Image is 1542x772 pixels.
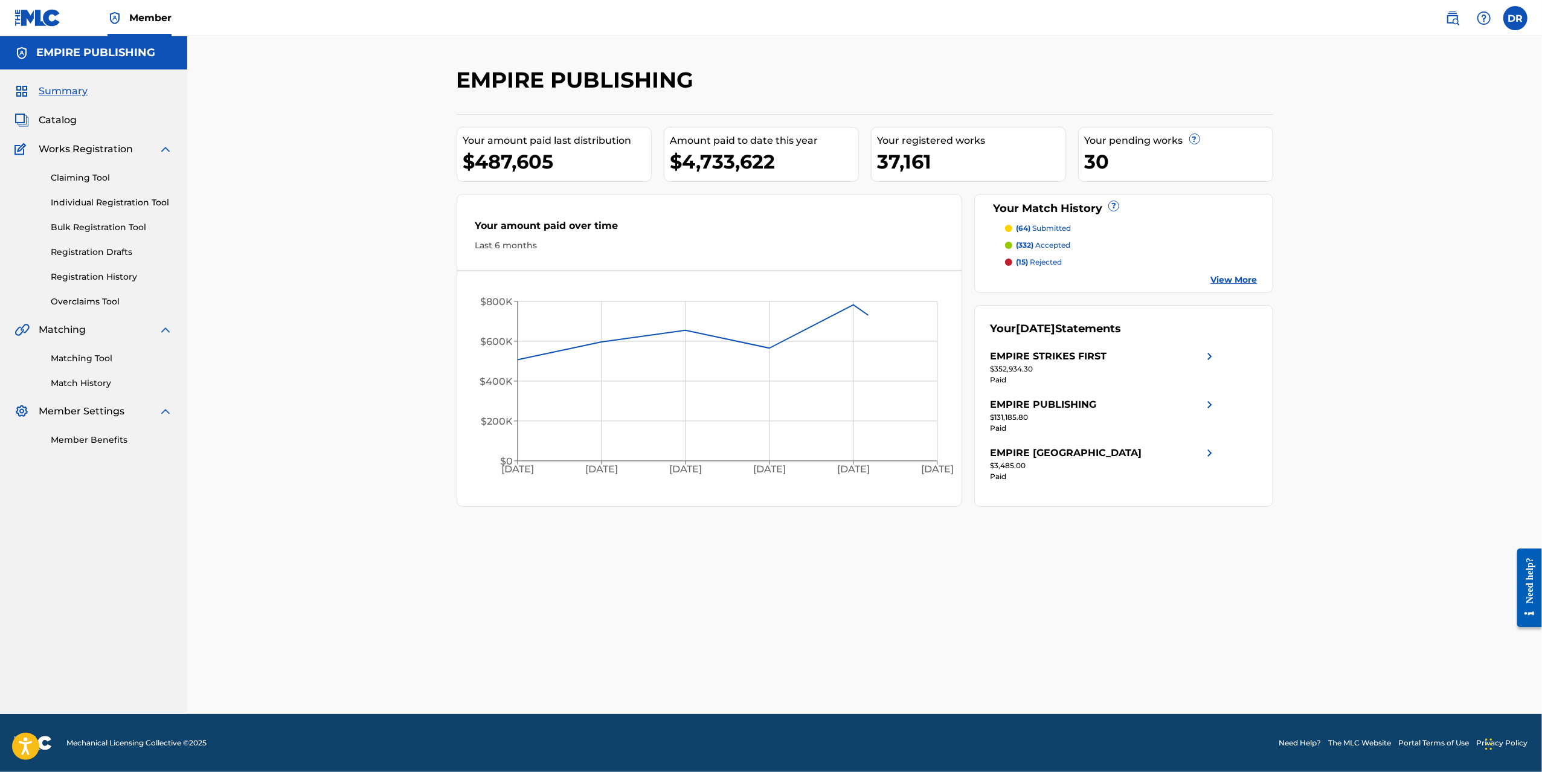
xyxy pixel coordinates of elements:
img: right chevron icon [1203,349,1217,364]
span: Works Registration [39,142,133,156]
span: (332) [1016,240,1033,249]
div: 30 [1085,148,1273,175]
a: Matching Tool [51,352,173,365]
div: $131,185.80 [990,412,1217,423]
span: Catalog [39,113,77,127]
a: Match History [51,377,173,390]
tspan: [DATE] [585,463,618,475]
p: submitted [1016,223,1071,234]
span: (15) [1016,257,1028,266]
iframe: Resource Center [1508,539,1542,637]
tspan: [DATE] [837,463,870,475]
div: Your amount paid last distribution [463,133,651,148]
div: Your Statements [990,321,1121,337]
div: Amount paid to date this year [670,133,858,148]
div: Your pending works [1085,133,1273,148]
a: CatalogCatalog [14,113,77,127]
div: Drag [1485,726,1492,762]
div: EMPIRE STRIKES FIRST [990,349,1107,364]
a: (64) submitted [1005,223,1258,234]
div: EMPIRE PUBLISHING [990,397,1096,412]
a: Public Search [1441,6,1465,30]
img: Summary [14,84,29,98]
tspan: $800K [480,296,513,307]
span: Member Settings [39,404,124,419]
div: EMPIRE [GEOGRAPHIC_DATA] [990,446,1142,460]
a: EMPIRE STRIKES FIRSTright chevron icon$352,934.30Paid [990,349,1217,385]
a: EMPIRE [GEOGRAPHIC_DATA]right chevron icon$3,485.00Paid [990,446,1217,482]
p: rejected [1016,257,1062,268]
p: accepted [1016,240,1070,251]
div: $352,934.30 [990,364,1217,375]
a: Bulk Registration Tool [51,221,173,234]
div: Your amount paid over time [475,219,944,239]
span: Matching [39,323,86,337]
span: ? [1109,201,1119,211]
img: expand [158,142,173,156]
img: expand [158,404,173,419]
div: Paid [990,375,1217,385]
a: Member Benefits [51,434,173,446]
h5: EMPIRE PUBLISHING [36,46,155,60]
div: 37,161 [878,148,1065,175]
span: (64) [1016,224,1030,233]
a: (332) accepted [1005,240,1258,251]
div: $4,733,622 [670,148,858,175]
a: Need Help? [1279,738,1321,748]
a: (15) rejected [1005,257,1258,268]
div: User Menu [1503,6,1528,30]
tspan: [DATE] [753,463,786,475]
img: help [1477,11,1491,25]
a: Registration Drafts [51,246,173,259]
a: View More [1211,274,1258,286]
img: Matching [14,323,30,337]
a: SummarySummary [14,84,88,98]
tspan: [DATE] [921,463,954,475]
tspan: [DATE] [669,463,702,475]
tspan: $600K [480,336,513,347]
a: Portal Terms of Use [1398,738,1469,748]
div: Help [1472,6,1496,30]
a: Individual Registration Tool [51,196,173,209]
tspan: $200K [481,416,513,427]
img: Works Registration [14,142,30,156]
img: Member Settings [14,404,29,419]
h2: EMPIRE PUBLISHING [457,66,700,94]
tspan: [DATE] [501,463,534,475]
img: right chevron icon [1203,446,1217,460]
span: ? [1190,134,1200,144]
img: search [1445,11,1460,25]
a: Privacy Policy [1476,738,1528,748]
div: Your Match History [990,201,1258,217]
span: Mechanical Licensing Collective © 2025 [66,738,207,748]
a: Registration History [51,271,173,283]
a: EMPIRE PUBLISHINGright chevron icon$131,185.80Paid [990,397,1217,434]
div: Last 6 months [475,239,944,252]
img: expand [158,323,173,337]
a: Claiming Tool [51,172,173,184]
div: Paid [990,471,1217,482]
img: right chevron icon [1203,397,1217,412]
a: Overclaims Tool [51,295,173,308]
div: Paid [990,423,1217,434]
div: Your registered works [878,133,1065,148]
span: Member [129,11,172,25]
div: $487,605 [463,148,651,175]
span: [DATE] [1016,322,1055,335]
div: $3,485.00 [990,460,1217,471]
img: MLC Logo [14,9,61,27]
img: Top Rightsholder [108,11,122,25]
img: logo [14,736,52,750]
iframe: Chat Widget [1482,714,1542,772]
tspan: $400K [480,376,513,387]
a: The MLC Website [1328,738,1391,748]
img: Catalog [14,113,29,127]
span: Summary [39,84,88,98]
tspan: $0 [500,455,513,467]
img: Accounts [14,46,29,60]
